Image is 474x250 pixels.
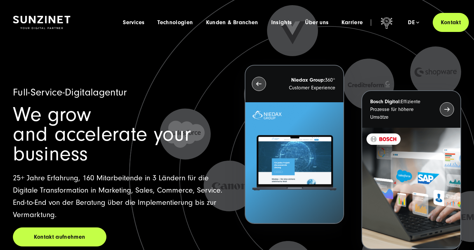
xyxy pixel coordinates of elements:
a: Über uns [305,19,329,26]
a: Kontakt aufnehmen [13,227,106,246]
a: Technologien [157,19,193,26]
span: Full-Service-Digitalagentur [13,86,127,98]
button: Bosch Digital:Effiziente Prozesse für höhere Umsätze BOSCH - Kundeprojekt - Digital Transformatio... [361,90,461,249]
strong: Niedax Group: [291,77,325,83]
span: We grow and accelerate your business [13,103,191,165]
img: SUNZINET Full Service Digital Agentur [13,16,70,29]
p: 25+ Jahre Erfahrung, 160 Mitarbeitende in 3 Ländern für die Digitale Transformation in Marketing,... [13,172,229,221]
strong: Bosch Digital: [370,99,401,105]
p: 360° Customer Experience [278,76,336,92]
a: Services [123,19,144,26]
a: Kontakt [433,13,469,32]
a: Karriere [341,19,363,26]
p: Effiziente Prozesse für höhere Umsätze [370,98,428,121]
a: Kunden & Branchen [206,19,258,26]
a: Insights [271,19,292,26]
img: Letztes Projekt von Niedax. Ein Laptop auf dem die Niedax Website geöffnet ist, auf blauem Hinter... [245,102,344,223]
button: Niedax Group:360° Customer Experience Letztes Projekt von Niedax. Ein Laptop auf dem die Niedax W... [245,65,344,224]
div: de [408,19,419,26]
img: BOSCH - Kundeprojekt - Digital Transformation Agentur SUNZINET [362,128,460,249]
